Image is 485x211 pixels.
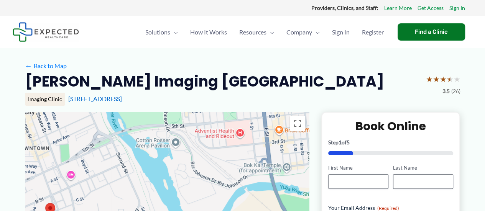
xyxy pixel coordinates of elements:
[25,60,67,72] a: ←Back to Map
[356,19,390,46] a: Register
[290,116,305,131] button: Toggle fullscreen view
[13,22,79,42] img: Expected Healthcare Logo - side, dark font, small
[426,72,433,86] span: ★
[312,19,320,46] span: Menu Toggle
[139,19,390,46] nav: Primary Site Navigation
[326,19,356,46] a: Sign In
[332,19,350,46] span: Sign In
[184,19,233,46] a: How It Works
[328,119,454,134] h2: Book Online
[25,72,384,91] h2: [PERSON_NAME] Imaging [GEOGRAPHIC_DATA]
[447,72,454,86] span: ★
[280,19,326,46] a: CompanyMenu Toggle
[233,19,280,46] a: ResourcesMenu Toggle
[449,3,465,13] a: Sign In
[377,205,399,211] span: (Required)
[384,3,412,13] a: Learn More
[418,3,444,13] a: Get Access
[328,140,454,145] p: Step of
[442,86,450,96] span: 3.5
[286,19,312,46] span: Company
[190,19,227,46] span: How It Works
[328,164,388,172] label: First Name
[266,19,274,46] span: Menu Toggle
[440,72,447,86] span: ★
[170,19,178,46] span: Menu Toggle
[451,86,460,96] span: (26)
[68,95,122,102] a: [STREET_ADDRESS]
[433,72,440,86] span: ★
[339,139,342,146] span: 1
[347,139,350,146] span: 5
[454,72,460,86] span: ★
[139,19,184,46] a: SolutionsMenu Toggle
[25,93,65,106] div: Imaging Clinic
[362,19,384,46] span: Register
[311,5,378,11] strong: Providers, Clinics, and Staff:
[398,23,465,41] a: Find a Clinic
[25,62,32,69] span: ←
[239,19,266,46] span: Resources
[145,19,170,46] span: Solutions
[393,164,453,172] label: Last Name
